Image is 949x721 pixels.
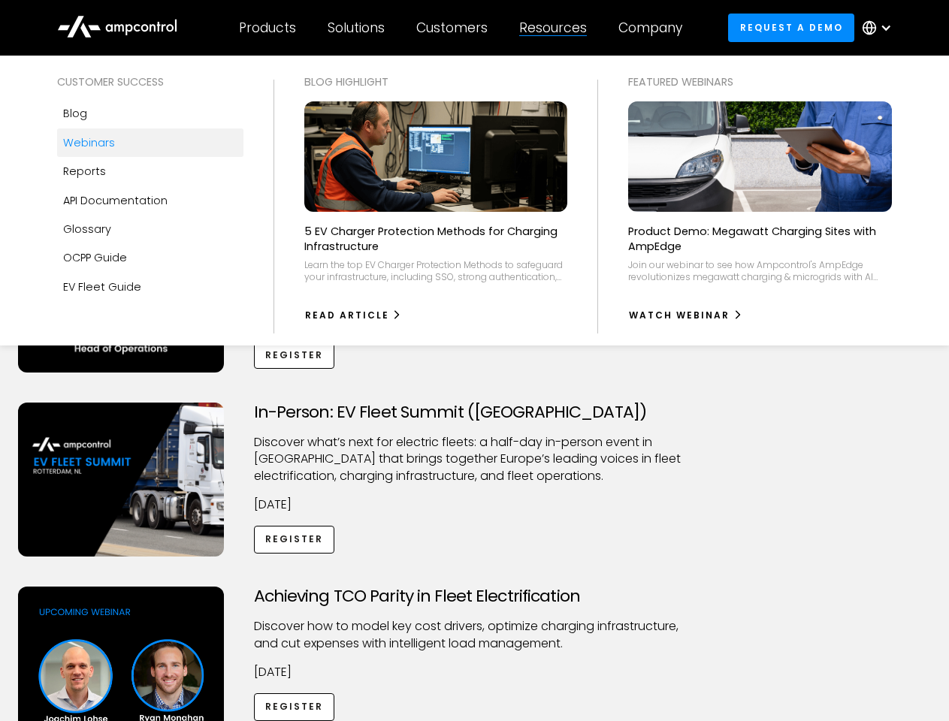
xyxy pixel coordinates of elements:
div: Solutions [328,20,385,36]
div: Company [618,20,682,36]
div: EV Fleet Guide [63,279,141,295]
a: EV Fleet Guide [57,273,243,301]
div: OCPP Guide [63,249,127,266]
h3: In-Person: EV Fleet Summit ([GEOGRAPHIC_DATA]) [254,403,696,422]
a: Register [254,341,335,369]
div: Read Article [305,309,389,322]
p: Discover how to model key cost drivers, optimize charging infrastructure, and cut expenses with i... [254,618,696,652]
div: Learn the top EV Charger Protection Methods to safeguard your infrastructure, including SSO, stro... [304,259,568,282]
div: Customer success [57,74,243,90]
div: watch webinar [629,309,730,322]
div: Resources [519,20,587,36]
a: Read Article [304,303,403,327]
div: Blog [63,105,87,122]
a: Reports [57,157,243,186]
div: Featured webinars [628,74,892,90]
div: Products [239,20,296,36]
h3: Achieving TCO Parity in Fleet Electrification [254,587,696,606]
a: Register [254,526,335,554]
a: watch webinar [628,303,743,327]
p: [DATE] [254,664,696,680]
a: Blog [57,99,243,128]
p: ​Discover what’s next for electric fleets: a half-day in-person event in [GEOGRAPHIC_DATA] that b... [254,434,696,484]
a: Glossary [57,215,243,243]
p: 5 EV Charger Protection Methods for Charging Infrastructure [304,224,568,254]
a: OCPP Guide [57,243,243,272]
div: Customers [416,20,488,36]
p: [DATE] [254,496,696,513]
div: Join our webinar to see how Ampcontrol's AmpEdge revolutionizes megawatt charging & microgrids wi... [628,259,892,282]
a: Request a demo [728,14,854,41]
a: Webinars [57,128,243,157]
div: Blog Highlight [304,74,568,90]
div: Reports [63,163,106,179]
div: Glossary [63,221,111,237]
p: Product Demo: Megawatt Charging Sites with AmpEdge [628,224,892,254]
a: API Documentation [57,186,243,215]
a: Register [254,693,335,721]
div: Webinars [63,134,115,151]
div: API Documentation [63,192,168,209]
